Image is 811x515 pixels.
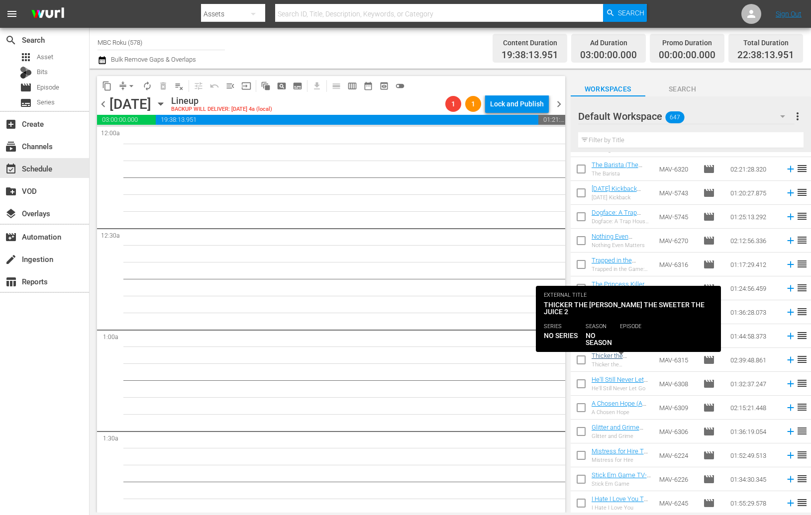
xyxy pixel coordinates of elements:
span: Reports [5,276,17,288]
span: Search [645,83,720,95]
span: preview_outlined [379,81,389,91]
span: chevron_left [97,98,109,110]
span: Episode [703,235,715,247]
td: 01:52:49.513 [726,443,781,467]
svg: Add to Schedule [785,211,796,222]
img: ans4CAIJ8jUAAAAAAAAAAAAAAAAAAAAAAAAgQb4GAAAAAAAAAAAAAAAAAAAAAAAAJMjXAAAAAAAAAAAAAAAAAAAAAAAAgAT5G... [24,2,72,26]
span: Episode [703,163,715,175]
span: Episode [703,354,715,366]
div: Total Duration [737,36,794,50]
div: Promo Duration [659,36,715,50]
span: Episode [703,258,715,270]
span: reorder [796,449,808,461]
span: 01:21:46.049 [538,115,565,125]
span: Episode [703,402,715,414]
td: 02:21:28.320 [726,157,781,181]
td: MAV-5745 [655,205,699,229]
span: Episode [703,426,715,437]
span: auto_awesome_motion_outlined [261,81,271,91]
a: A Wolf's Cries (A Wolf's Cries #Roku (VARIANT)) [592,304,644,327]
td: MAV-6314 [655,276,699,300]
svg: Add to Schedule [785,450,796,461]
span: 24 hours Lineup View is OFF [392,78,408,94]
svg: Add to Schedule [785,378,796,389]
span: Episode [703,187,715,199]
a: Blowback (Blowback #Roku (VARIANT)) [592,328,651,343]
td: 02:15:21.448 [726,396,781,420]
a: A Chosen Hope (A Chosen Hope #Roku (VARIANT)) [592,400,649,422]
td: 01:20:27.875 [726,181,781,205]
td: MAV-6307 [655,300,699,324]
svg: Add to Schedule [785,498,796,509]
span: Series [37,97,55,107]
div: Dogface: A Trap House Horror [592,218,652,225]
button: Search [603,4,647,22]
span: Channels [5,141,17,153]
span: pageview_outlined [277,81,287,91]
td: MAV-6320 [655,157,699,181]
span: Episode [703,282,715,294]
a: The Princess Killers (The Princess Killers #Roku (VARIANT)) [592,280,650,303]
span: menu [6,8,18,20]
td: MAV-6270 [655,229,699,253]
a: Nothing Even Matters TV-14 (Nothing Even Matters TV-14 #Roku (VARIANT)) [592,233,651,270]
div: BACKUP WILL DELIVER: [DATE] 4a (local) [171,106,272,113]
span: Episode [703,449,715,461]
svg: Add to Schedule [785,235,796,246]
button: Lock and Publish [485,95,549,113]
td: 01:25:13.292 [726,205,781,229]
span: Overlays [5,208,17,220]
a: Dogface: A Trap House Horror #Roku [592,209,648,224]
span: Month Calendar View [360,78,376,94]
a: Glitter and Grime (Glitter and Grime #Roku (VARIANT)) [592,424,643,446]
span: reorder [796,186,808,198]
span: Clear Lineup [171,78,187,94]
span: playlist_remove_outlined [174,81,184,91]
span: Loop Content [139,78,155,94]
td: 02:12:56.336 [726,229,781,253]
span: menu_open [225,81,235,91]
span: date_range_outlined [363,81,373,91]
td: MAV-6316 [655,253,699,276]
svg: Add to Schedule [785,354,796,365]
span: Series [20,97,32,109]
div: Glitter and Grime [592,433,652,439]
div: [DATE] Kickback [592,194,652,201]
td: MAV-6224 [655,443,699,467]
span: Create Series Block [290,78,305,94]
span: Day Calendar View [325,76,344,95]
svg: Add to Schedule [785,307,796,318]
div: Bits [20,67,32,79]
span: Workspaces [571,83,645,95]
svg: Add to Schedule [785,402,796,413]
span: reorder [796,234,808,246]
span: reorder [796,210,808,222]
span: Search [618,4,644,22]
span: Remove Gaps & Overlaps [115,78,139,94]
div: He'll Still Never Let Go [592,385,652,392]
div: Blowback [592,338,652,344]
span: Create Search Block [274,78,290,94]
span: 22:38:13.951 [737,50,794,61]
span: Episode [703,306,715,318]
span: arrow_drop_down [126,81,136,91]
span: Download as CSV [305,76,325,95]
span: reorder [796,473,808,485]
span: Create [5,118,17,130]
td: MAV-6310 [655,324,699,348]
span: Select an event to delete [155,78,171,94]
div: Default Workspace [578,102,795,130]
span: Episode [37,83,59,92]
span: 19:38:13.951 [502,50,558,61]
td: 02:39:48.861 [726,348,781,372]
span: more_vert [792,110,804,122]
span: reorder [796,306,808,318]
td: MAV-6309 [655,396,699,420]
span: compress [118,81,128,91]
span: Revert to Primary Episode [206,78,222,94]
div: Lineup [171,95,272,106]
svg: Add to Schedule [785,426,796,437]
span: Fill episodes with ad slates [222,78,238,94]
span: reorder [796,330,808,342]
td: 01:44:58.373 [726,324,781,348]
